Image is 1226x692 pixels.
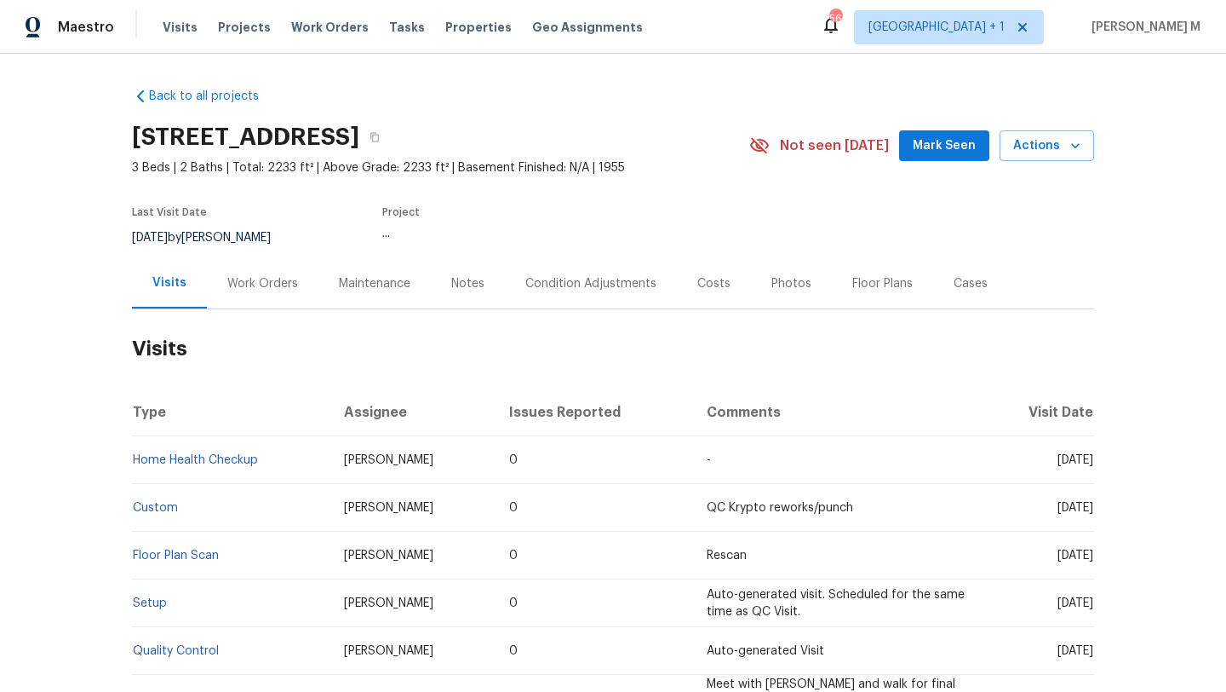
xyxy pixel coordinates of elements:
span: Geo Assignments [532,19,643,36]
span: [DATE] [1057,502,1093,514]
a: Back to all projects [132,88,295,105]
span: Projects [218,19,271,36]
div: Maintenance [339,275,410,292]
span: Visits [163,19,198,36]
span: [PERSON_NAME] [344,502,433,514]
span: [DATE] [132,232,168,244]
span: Work Orders [291,19,369,36]
div: Condition Adjustments [525,275,656,292]
th: Type [132,389,330,436]
span: 0 [509,454,518,466]
span: Tasks [389,21,425,33]
span: 0 [509,550,518,562]
span: Not seen [DATE] [780,137,889,154]
span: 3 Beds | 2 Baths | Total: 2233 ft² | Above Grade: 2233 ft² | Basement Finished: N/A | 1955 [132,159,749,176]
div: ... [382,228,709,239]
div: 56 [829,10,841,27]
div: by [PERSON_NAME] [132,228,291,248]
span: [PERSON_NAME] [344,645,433,657]
th: Comments [693,389,982,436]
span: - [707,454,711,466]
a: Home Health Checkup [133,454,258,466]
span: Auto-generated visit. Scheduled for the same time as QC Visit. [707,589,965,618]
span: Project [382,207,420,217]
div: Photos [771,275,811,292]
span: [PERSON_NAME] [344,454,433,466]
span: [DATE] [1057,645,1093,657]
a: Floor Plan Scan [133,550,219,562]
span: Rescan [707,550,747,562]
span: QC Krypto reworks/punch [707,502,853,514]
div: Visits [152,274,186,291]
button: Mark Seen [899,130,989,162]
h2: [STREET_ADDRESS] [132,129,359,146]
span: Actions [1013,136,1080,157]
span: Last Visit Date [132,207,207,217]
span: 0 [509,597,518,609]
th: Visit Date [982,389,1094,436]
span: Mark Seen [913,136,976,157]
button: Copy Address [359,122,390,153]
span: [PERSON_NAME] [344,597,433,609]
h2: Visits [132,309,1094,389]
th: Issues Reported [496,389,692,436]
span: [DATE] [1057,454,1093,466]
div: Notes [451,275,484,292]
span: 0 [509,645,518,657]
a: Quality Control [133,645,219,657]
a: Setup [133,597,167,609]
span: Maestro [58,19,114,36]
span: [DATE] [1057,550,1093,562]
span: Auto-generated Visit [707,645,824,657]
button: Actions [1000,130,1094,162]
th: Assignee [330,389,496,436]
span: Properties [445,19,512,36]
a: Custom [133,502,178,514]
div: Work Orders [227,275,298,292]
span: 0 [509,502,518,514]
span: [PERSON_NAME] [344,550,433,562]
span: [PERSON_NAME] M [1085,19,1200,36]
span: [DATE] [1057,597,1093,609]
div: Cases [954,275,988,292]
div: Costs [697,275,730,292]
span: [GEOGRAPHIC_DATA] + 1 [868,19,1005,36]
div: Floor Plans [852,275,913,292]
